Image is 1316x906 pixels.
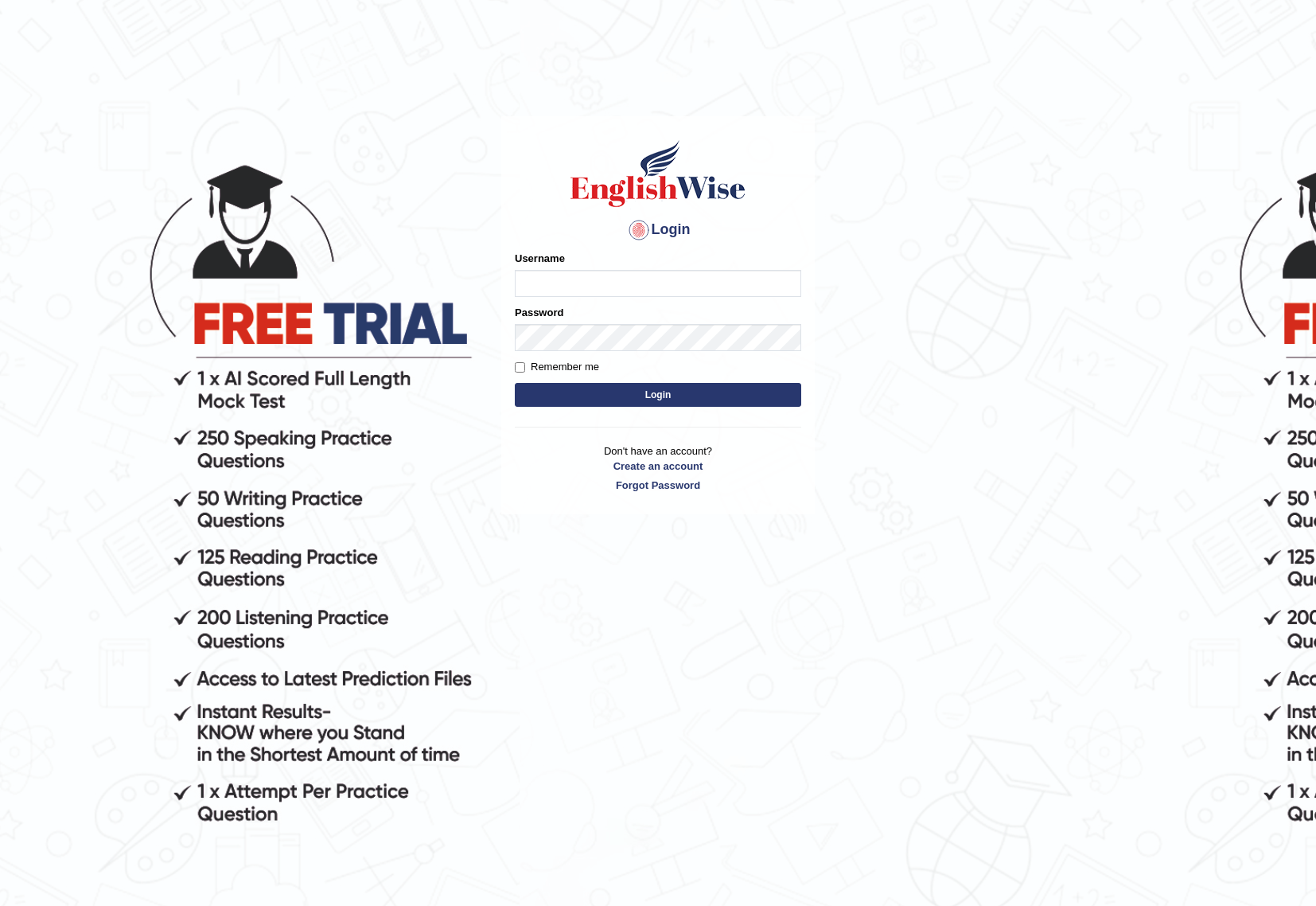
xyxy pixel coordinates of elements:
p: Don't have an account? [515,443,801,493]
label: Password [515,305,563,320]
label: Remember me [515,359,599,375]
button: Login [515,383,801,407]
label: Username [515,251,565,266]
h4: Login [515,217,801,243]
img: Logo of English Wise sign in for intelligent practice with AI [567,138,749,209]
a: Create an account [515,459,801,474]
input: Remember me [515,362,525,373]
a: Forgot Password [515,478,801,493]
